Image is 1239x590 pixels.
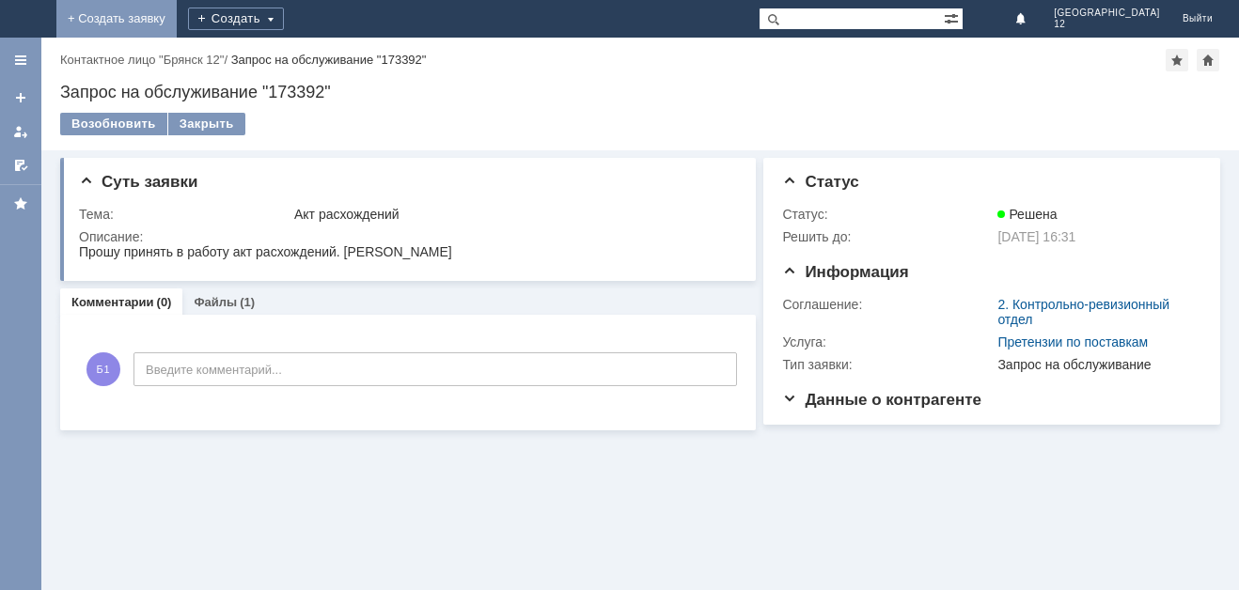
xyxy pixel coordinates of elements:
div: Акт расхождений [294,207,730,222]
span: Б1 [86,352,120,386]
div: / [60,53,231,67]
a: Мои заявки [6,116,36,147]
a: Создать заявку [6,83,36,113]
div: Тема: [79,207,290,222]
a: Файлы [194,295,237,309]
div: Соглашение: [782,297,994,312]
div: Тип заявки: [782,357,994,372]
div: (0) [157,295,172,309]
span: Данные о контрагенте [782,391,981,409]
div: Статус: [782,207,994,222]
div: Создать [188,8,284,30]
span: Решена [997,207,1057,222]
a: Контактное лицо "Брянск 12" [60,53,224,67]
div: Решить до: [782,229,994,244]
span: Суть заявки [79,173,197,191]
div: (1) [240,295,255,309]
span: Расширенный поиск [944,8,963,26]
div: Запрос на обслуживание [997,357,1193,372]
span: 12 [1054,19,1160,30]
div: Услуга: [782,334,994,349]
a: Комментарии [71,295,154,309]
span: [GEOGRAPHIC_DATA] [1054,8,1160,19]
div: Запрос на обслуживание "173392" [60,83,1220,101]
span: [DATE] 16:31 [997,229,1075,244]
span: Информация [782,263,908,281]
div: Описание: [79,229,734,244]
div: Сделать домашней страницей [1197,49,1219,71]
span: Статус [782,173,858,191]
a: 2. Контрольно-ревизионный отдел [997,297,1169,327]
a: Претензии по поставкам [997,334,1148,349]
div: Запрос на обслуживание "173392" [231,53,427,67]
div: Добавить в избранное [1166,49,1188,71]
a: Мои согласования [6,150,36,180]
